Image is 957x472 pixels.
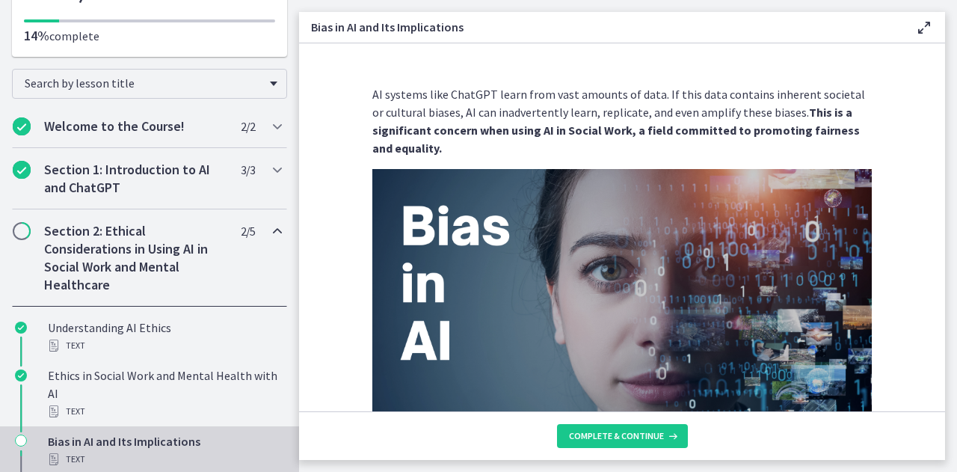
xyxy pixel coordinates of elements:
span: Search by lesson title [25,76,262,91]
h2: Section 1: Introduction to AI and ChatGPT [44,161,227,197]
h2: Welcome to the Course! [44,117,227,135]
span: 3 / 3 [241,161,255,179]
div: Ethics in Social Work and Mental Health with AI [48,367,281,420]
i: Completed [15,322,27,334]
span: 2 / 2 [241,117,255,135]
button: Complete & continue [557,424,688,448]
i: Completed [13,161,31,179]
div: Search by lesson title [12,69,287,99]
div: Bias in AI and Its Implications [48,432,281,468]
h2: Section 2: Ethical Considerations in Using AI in Social Work and Mental Healthcare [44,222,227,294]
span: 14% [24,27,49,44]
i: Completed [13,117,31,135]
strong: This is a significant concern when using AI in Social Work, a field committed to promoting fairne... [372,105,860,156]
i: Completed [15,370,27,381]
div: Text [48,337,281,355]
div: Understanding AI Ethics [48,319,281,355]
div: Text [48,450,281,468]
p: complete [24,27,275,45]
span: 2 / 5 [241,222,255,240]
img: Slides_for_Title_Slides_for_ChatGPT_and_AI_for_Social_Work_%281%29.png [372,169,872,450]
p: AI systems like ChatGPT learn from vast amounts of data. If this data contains inherent societal ... [372,85,872,157]
h3: Bias in AI and Its Implications [311,18,891,36]
span: Complete & continue [569,430,664,442]
div: Text [48,402,281,420]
